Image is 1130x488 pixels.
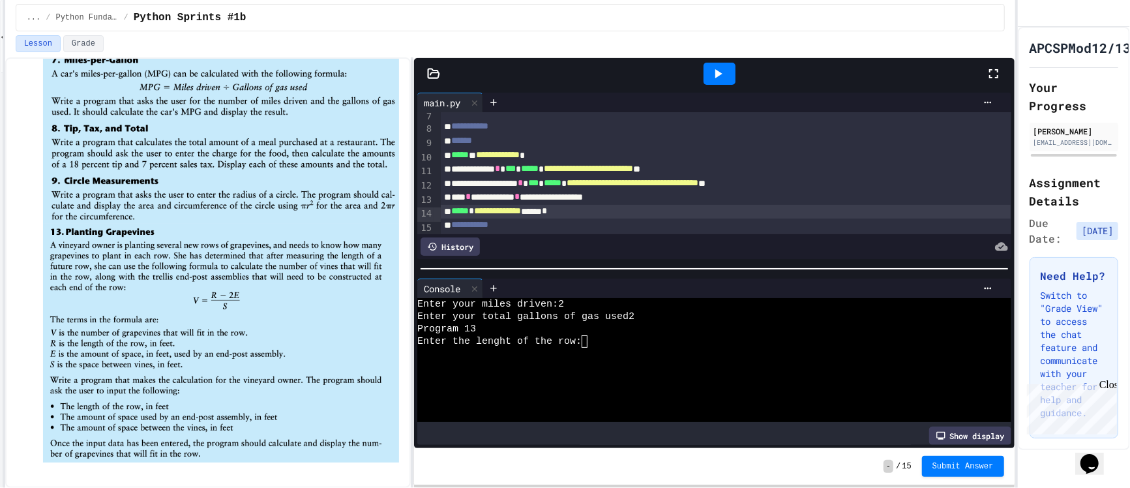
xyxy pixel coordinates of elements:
span: Python Fundamentals [55,12,118,23]
button: Lesson [16,35,61,52]
button: Submit Answer [922,456,1004,477]
p: Switch to "Grade View" to access the chat feature and communicate with your teacher for help and ... [1041,289,1107,419]
span: / [46,12,50,23]
div: main.py [417,96,467,110]
span: Enter the lenght of the row: [417,335,582,348]
div: 9 [417,137,434,151]
div: 12 [417,179,434,194]
div: 10 [417,151,434,166]
div: 8 [417,123,434,137]
div: 13 [417,194,434,208]
span: ... [27,12,41,23]
div: History [421,237,480,256]
span: - [884,460,893,473]
span: Submit Answer [932,461,994,472]
div: [PERSON_NAME] [1033,125,1114,137]
span: Program 13 [417,323,476,335]
div: Console [417,282,467,296]
span: / [896,461,900,472]
div: 14 [417,207,434,222]
div: Chat with us now!Close [5,5,90,83]
span: Enter your total gallons of gas used2 [417,311,634,323]
span: Python Sprints #1b [134,10,246,25]
div: 15 [417,222,434,236]
iframe: chat widget [1022,379,1117,435]
span: Enter your miles driven:2 [417,298,564,311]
h2: Your Progress [1030,78,1118,115]
iframe: chat widget [1075,436,1117,475]
h3: Need Help? [1041,268,1107,284]
span: Due Date: [1030,215,1071,247]
span: [DATE] [1077,222,1118,240]
span: 15 [902,461,911,472]
span: / [123,12,128,23]
div: Console [417,279,483,298]
div: 11 [417,165,434,179]
div: Show display [929,427,1011,445]
div: 7 [417,110,434,123]
button: Grade [63,35,104,52]
div: main.py [417,93,483,112]
div: [EMAIL_ADDRESS][DOMAIN_NAME] [1033,138,1114,147]
h2: Assignment Details [1030,174,1118,210]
